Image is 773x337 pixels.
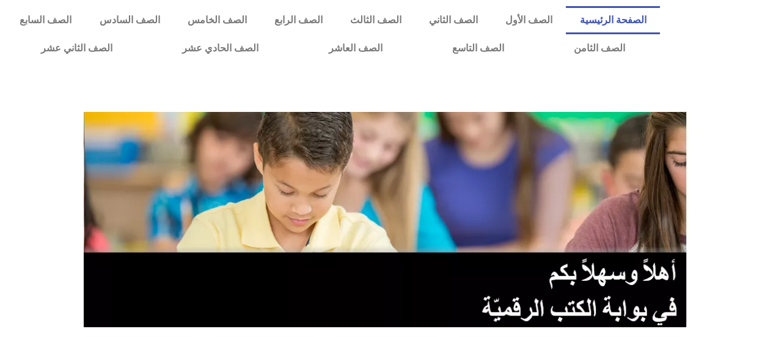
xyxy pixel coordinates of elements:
a: الصف الثامن [539,34,660,62]
a: الصف الثاني عشر [6,34,147,62]
a: الصفحة الرئيسية [566,6,660,34]
a: الصف الحادي عشر [147,34,293,62]
a: الصف التاسع [417,34,539,62]
a: الصف السادس [86,6,174,34]
a: الصف الخامس [174,6,260,34]
a: الصف الرابع [260,6,336,34]
a: الصف الثالث [336,6,415,34]
a: الصف الثاني [415,6,491,34]
a: الصف الأول [491,6,566,34]
a: الصف السابع [6,6,86,34]
a: الصف العاشر [294,34,417,62]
